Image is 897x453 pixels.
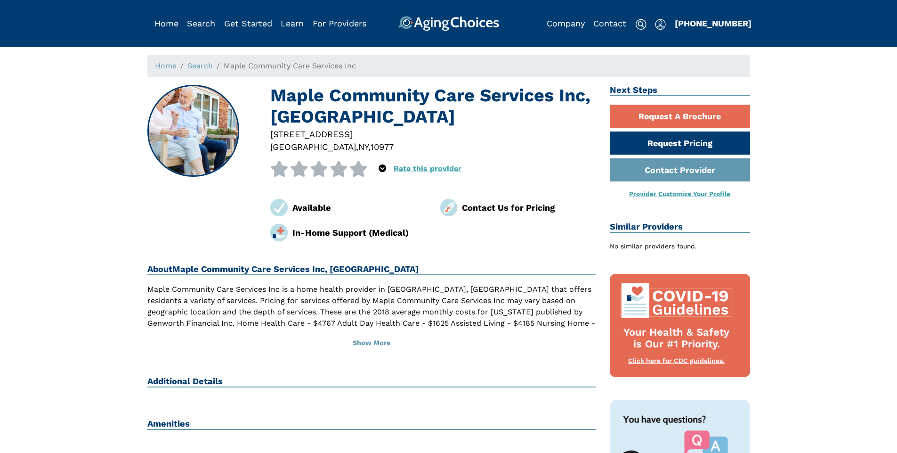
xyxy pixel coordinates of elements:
[655,16,666,31] div: Popover trigger
[270,85,596,128] h1: Maple Community Care Services Inc, [GEOGRAPHIC_DATA]
[619,327,734,350] div: Your Health & Safety is Our #1 Priority.
[224,61,356,70] span: Maple Community Care Services Inc
[379,161,386,177] div: Popover trigger
[187,18,215,28] a: Search
[462,201,596,214] div: Contact Us for Pricing
[610,132,750,155] a: Request Pricing
[187,61,213,70] a: Search
[147,333,596,354] button: Show More
[394,164,461,173] a: Rate this provider
[619,283,734,318] img: covid-top-default.svg
[358,142,368,152] span: NY
[281,18,304,28] a: Learn
[610,85,750,96] h2: Next Steps
[147,55,750,77] nav: breadcrumb
[610,241,750,251] div: No similar providers found.
[398,16,499,31] img: AgingChoices
[148,86,238,176] img: Maple Community Care Services Inc, Spring Valley NY
[610,158,750,181] a: Contact Provider
[547,18,585,28] a: Company
[313,18,366,28] a: For Providers
[147,376,596,387] h2: Additional Details
[187,16,215,31] div: Popover trigger
[655,19,666,30] img: user-icon.svg
[270,142,356,152] span: [GEOGRAPHIC_DATA]
[147,264,596,275] h2: About Maple Community Care Services Inc, [GEOGRAPHIC_DATA]
[147,419,596,430] h2: Amenities
[154,18,178,28] a: Home
[629,190,730,198] a: Provider Customize Your Profile
[224,18,272,28] a: Get Started
[610,105,750,128] a: Request A Brochure
[155,61,177,70] a: Home
[619,356,734,366] div: Click here for CDC guidelines.
[147,284,596,340] p: Maple Community Care Services Inc is a home health provider in [GEOGRAPHIC_DATA], [GEOGRAPHIC_DAT...
[368,142,371,152] span: ,
[292,226,426,239] div: In-Home Support (Medical)
[270,128,596,140] div: [STREET_ADDRESS]
[593,18,626,28] a: Contact
[292,201,426,214] div: Available
[675,18,752,28] a: [PHONE_NUMBER]
[635,19,646,30] img: search-icon.svg
[371,140,394,153] div: 10977
[610,222,750,233] h2: Similar Providers
[356,142,358,152] span: ,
